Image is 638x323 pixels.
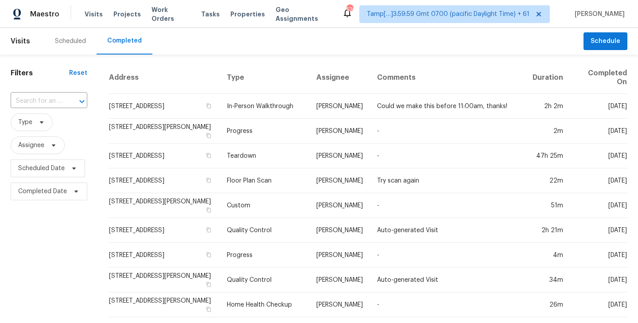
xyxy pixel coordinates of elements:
th: Comments [370,62,525,94]
button: Copy Address [205,251,213,259]
td: [DATE] [570,144,627,168]
td: Auto-generated Visit [370,218,525,243]
td: 4m [525,243,570,268]
td: 2m [525,119,570,144]
button: Copy Address [205,102,213,110]
td: 51m [525,193,570,218]
span: Completed Date [18,187,67,196]
span: Tasks [201,11,220,17]
button: Open [76,95,88,108]
th: Address [109,62,220,94]
td: Teardown [220,144,309,168]
td: [PERSON_NAME] [309,193,370,218]
td: Custom [220,193,309,218]
span: Visits [85,10,103,19]
td: [DATE] [570,119,627,144]
td: Try scan again [370,168,525,193]
span: Type [18,118,32,127]
td: [STREET_ADDRESS][PERSON_NAME] [109,119,220,144]
td: In-Person Walkthrough [220,94,309,119]
td: [PERSON_NAME] [309,268,370,292]
th: Duration [525,62,570,94]
span: Visits [11,31,30,51]
td: [STREET_ADDRESS] [109,243,220,268]
td: [STREET_ADDRESS][PERSON_NAME] [109,292,220,317]
th: Completed On [570,62,627,94]
td: [PERSON_NAME] [309,168,370,193]
td: [STREET_ADDRESS] [109,94,220,119]
span: Schedule [591,36,620,47]
td: 2h 2m [525,94,570,119]
button: Copy Address [205,280,213,288]
td: - [370,144,525,168]
td: - [370,292,525,317]
td: [PERSON_NAME] [309,292,370,317]
input: Search for an address... [11,94,62,108]
button: Copy Address [205,152,213,160]
th: Assignee [309,62,370,94]
td: [STREET_ADDRESS] [109,168,220,193]
td: 2h 21m [525,218,570,243]
td: 34m [525,268,570,292]
span: Tamp[…]3:59:59 Gmt 0700 (pacific Daylight Time) + 61 [367,10,529,19]
div: Completed [107,36,142,45]
h1: Filters [11,69,69,78]
td: [STREET_ADDRESS] [109,144,220,168]
td: [DATE] [570,193,627,218]
td: [PERSON_NAME] [309,94,370,119]
td: Quality Control [220,218,309,243]
td: Progress [220,243,309,268]
button: Copy Address [205,226,213,234]
span: Scheduled Date [18,164,65,173]
div: Scheduled [55,37,86,46]
td: [DATE] [570,268,627,292]
td: Floor Plan Scan [220,168,309,193]
td: - [370,193,525,218]
button: Copy Address [205,206,213,214]
span: [PERSON_NAME] [571,10,625,19]
td: [PERSON_NAME] [309,218,370,243]
td: [STREET_ADDRESS][PERSON_NAME] [109,268,220,292]
td: - [370,119,525,144]
td: [PERSON_NAME] [309,243,370,268]
td: Progress [220,119,309,144]
td: [PERSON_NAME] [309,119,370,144]
button: Schedule [584,32,627,51]
th: Type [220,62,309,94]
td: [DATE] [570,218,627,243]
td: [DATE] [570,292,627,317]
td: - [370,243,525,268]
td: [DATE] [570,168,627,193]
div: 576 [346,5,353,14]
td: [PERSON_NAME] [309,144,370,168]
td: [DATE] [570,94,627,119]
span: Maestro [30,10,59,19]
span: Assignee [18,141,44,150]
td: 26m [525,292,570,317]
td: 47h 25m [525,144,570,168]
td: [STREET_ADDRESS][PERSON_NAME] [109,193,220,218]
button: Copy Address [205,176,213,184]
span: Projects [113,10,141,19]
td: Auto-generated Visit [370,268,525,292]
td: [STREET_ADDRESS] [109,218,220,243]
td: Quality Control [220,268,309,292]
button: Copy Address [205,305,213,313]
td: [DATE] [570,243,627,268]
td: Home Health Checkup [220,292,309,317]
div: Reset [69,69,87,78]
button: Copy Address [205,132,213,140]
td: Could we make this before 11:00am, thanks! [370,94,525,119]
span: Properties [230,10,265,19]
span: Geo Assignments [276,5,331,23]
td: 22m [525,168,570,193]
span: Work Orders [152,5,191,23]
